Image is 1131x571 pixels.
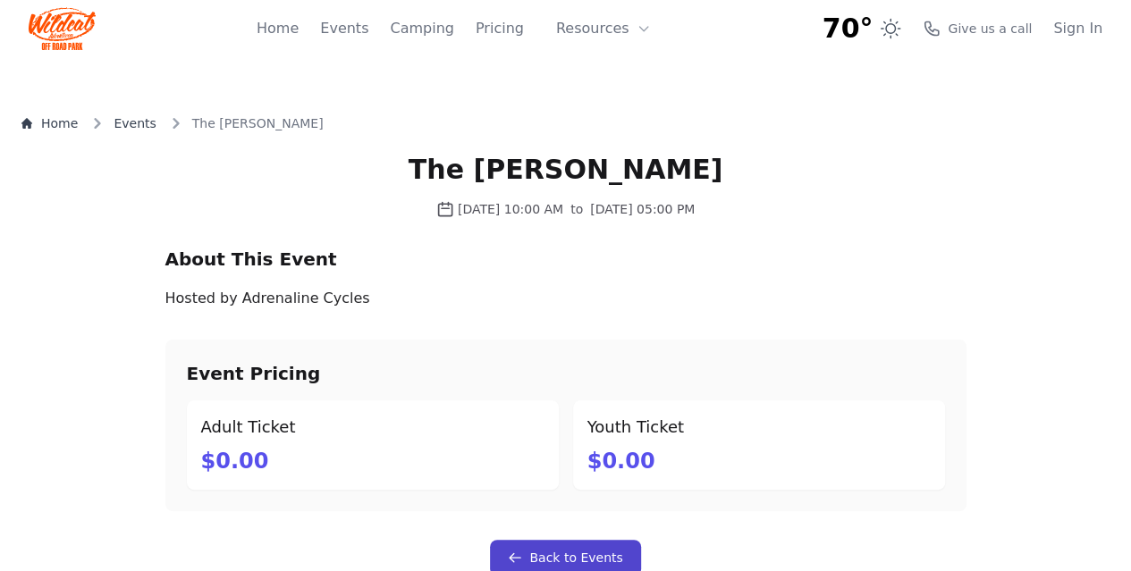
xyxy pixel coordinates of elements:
a: Pricing [476,18,524,39]
div: Hosted by Adrenaline Cycles [165,286,966,311]
h2: Event Pricing [187,361,945,386]
a: Events [320,18,368,39]
a: Give us a call [923,20,1032,38]
h2: About This Event [165,247,966,272]
a: Home [21,114,78,132]
span: 70° [823,13,874,45]
time: [DATE] 05:00 PM [590,200,695,218]
h3: Youth Ticket [587,415,931,440]
time: [DATE] 10:00 AM [458,200,563,218]
img: Wildcat Logo [29,7,96,50]
span: to [570,200,583,218]
span: Give us a call [948,20,1032,38]
button: Resources [545,11,662,46]
p: $0.00 [201,447,544,475]
span: The [PERSON_NAME] [192,114,324,132]
nav: Breadcrumb [21,114,1110,132]
h3: Adult Ticket [201,415,544,440]
a: Events [114,114,156,132]
a: Sign In [1053,18,1102,39]
h1: The [PERSON_NAME] [165,154,966,186]
a: Camping [390,18,453,39]
p: $0.00 [587,447,931,475]
a: Home [257,18,299,39]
